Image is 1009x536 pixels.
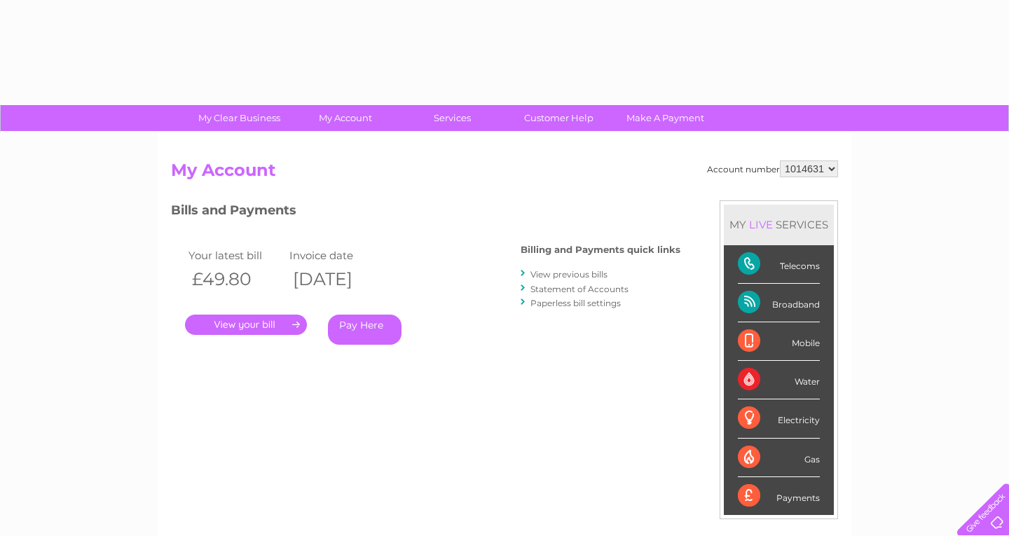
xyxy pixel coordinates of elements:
[746,218,776,231] div: LIVE
[394,105,510,131] a: Services
[521,245,680,255] h4: Billing and Payments quick links
[738,477,820,515] div: Payments
[328,315,401,345] a: Pay Here
[286,265,387,294] th: [DATE]
[501,105,617,131] a: Customer Help
[738,361,820,399] div: Water
[185,265,286,294] th: £49.80
[286,246,387,265] td: Invoice date
[171,200,680,225] h3: Bills and Payments
[185,315,307,335] a: .
[185,246,286,265] td: Your latest bill
[738,439,820,477] div: Gas
[738,284,820,322] div: Broadband
[608,105,723,131] a: Make A Payment
[530,284,629,294] a: Statement of Accounts
[738,399,820,438] div: Electricity
[530,269,608,280] a: View previous bills
[171,160,838,187] h2: My Account
[181,105,297,131] a: My Clear Business
[288,105,404,131] a: My Account
[738,245,820,284] div: Telecoms
[707,160,838,177] div: Account number
[724,205,834,245] div: MY SERVICES
[530,298,621,308] a: Paperless bill settings
[738,322,820,361] div: Mobile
